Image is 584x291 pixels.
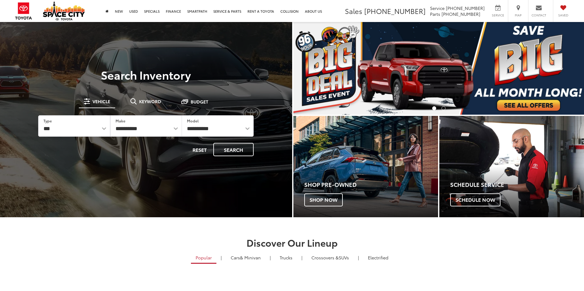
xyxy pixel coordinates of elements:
li: Go to slide number 2. [441,106,446,110]
span: [PHONE_NUMBER] [364,6,426,16]
label: Make [115,118,125,123]
span: Schedule Now [450,193,500,206]
button: Search [213,143,254,156]
div: Toyota [293,116,438,217]
h4: Shop Pre-Owned [304,182,438,188]
a: Trucks [275,252,297,263]
label: Model [187,118,199,123]
span: Crossovers & [311,254,339,261]
span: Shop Now [304,193,343,206]
span: Contact [532,13,546,17]
h2: Discover Our Lineup [73,237,511,248]
span: [PHONE_NUMBER] [446,5,485,11]
a: Popular [191,252,216,264]
a: Cars [226,252,265,263]
li: | [300,254,304,261]
h3: Search Inventory [26,68,266,81]
li: | [268,254,272,261]
li: | [356,254,360,261]
span: Keyword [139,99,161,104]
span: [PHONE_NUMBER] [441,11,480,17]
span: Sales [345,6,362,16]
span: & Minivan [240,254,261,261]
span: Service [491,13,505,17]
span: Service [430,5,445,11]
h4: Schedule Service [450,182,584,188]
li: | [219,254,223,261]
span: Budget [191,99,208,104]
button: Reset [187,143,212,156]
div: Toyota [439,116,584,217]
a: Shop Pre-Owned Shop Now [293,116,438,217]
button: Click to view previous picture. [293,34,337,102]
a: Electrified [363,252,393,263]
span: Vehicle [93,99,110,104]
span: Map [511,13,525,17]
img: Space City Toyota [43,1,85,20]
button: Click to view next picture. [541,34,584,102]
label: Type [43,118,52,123]
a: Schedule Service Schedule Now [439,116,584,217]
li: Go to slide number 1. [432,106,436,110]
a: SUVs [307,252,354,263]
span: Saved [556,13,570,17]
span: Parts [430,11,440,17]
